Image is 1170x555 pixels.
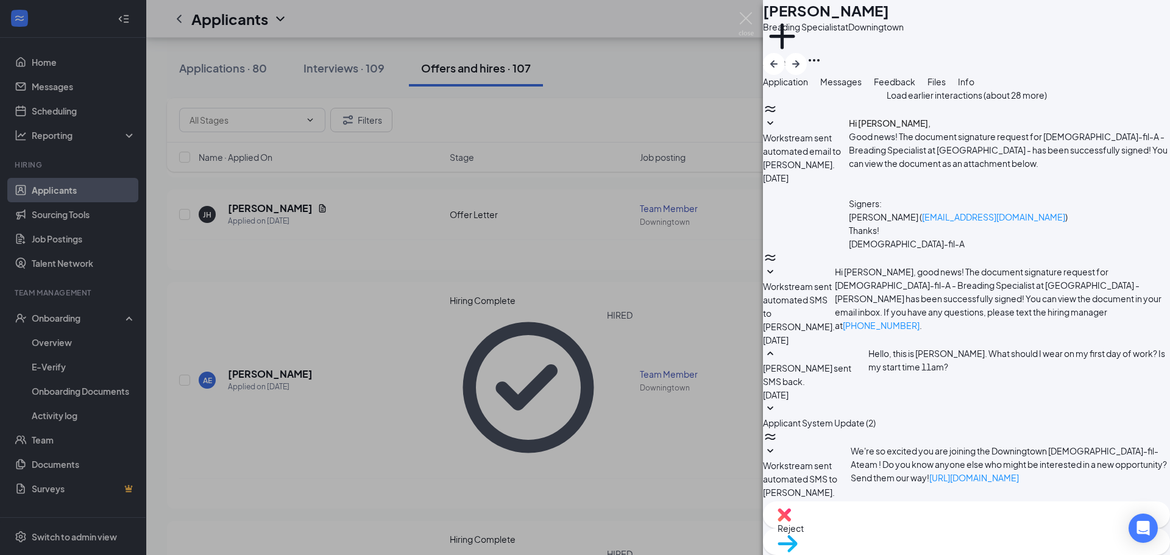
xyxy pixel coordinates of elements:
p: [DEMOGRAPHIC_DATA]-fil-A [849,237,1170,250]
p: Thanks! [849,224,1170,237]
button: ArrowLeftNew [763,53,785,75]
span: [DATE] [763,499,789,512]
div: Breading Specialist at Downingtown [763,21,904,33]
span: Workstream sent automated email to [PERSON_NAME]. [763,132,841,170]
span: [DATE] [763,333,789,347]
svg: SmallChevronDown [763,116,778,131]
span: Files [927,76,946,87]
div: Open Intercom Messenger [1129,514,1158,543]
span: We're so excited you are joining the Downingtown [DEMOGRAPHIC_DATA]-fil-Ateam ! Do you know anyon... [851,445,1167,483]
p: [PERSON_NAME] ( ) [849,210,1170,224]
p: Signers: [849,197,1170,210]
button: SmallChevronDownApplicant System Update (2) [763,401,876,430]
svg: SmallChevronDown [763,265,778,280]
span: [DATE] [763,388,789,401]
span: Hi [PERSON_NAME], good news! The document signature request for [DEMOGRAPHIC_DATA]-fil-A - Breadi... [835,266,1161,331]
a: [EMAIL_ADDRESS][DOMAIN_NAME] [922,211,1065,222]
span: [DATE] [763,171,789,185]
span: Workstream sent automated SMS to [PERSON_NAME]. [763,281,835,332]
button: Load earlier interactions (about 28 more) [887,88,1047,102]
svg: SmallChevronDown [763,401,778,416]
span: Application [763,76,808,87]
span: Workstream sent automated SMS to [PERSON_NAME]. [763,460,837,498]
p: Good news! The document signature request for [DEMOGRAPHIC_DATA]-fil-A - Breading Specialist at [... [849,130,1170,170]
span: Applicant System Update (2) [763,417,876,428]
span: Feedback [874,76,915,87]
button: PlusAdd a tag [763,17,801,69]
svg: WorkstreamLogo [763,430,778,444]
svg: Ellipses [807,53,821,68]
span: [PERSON_NAME] sent SMS back. [763,362,851,387]
svg: ArrowRight [789,57,803,71]
svg: SmallChevronUp [763,347,778,361]
a: [URL][DOMAIN_NAME] [929,472,1019,483]
button: ArrowRight [785,53,807,75]
span: Info [958,76,974,87]
svg: WorkstreamLogo [763,102,778,116]
span: Hello, this is [PERSON_NAME]. What should I wear on my first day of work? Is my start time 11am? [868,348,1165,372]
a: [PHONE_NUMBER] [843,320,920,331]
h4: Hi [PERSON_NAME], [849,116,1170,130]
svg: ArrowLeftNew [767,57,781,71]
svg: SmallChevronDown [763,444,778,459]
svg: Plus [763,17,801,55]
span: Messages [820,76,862,87]
span: Reject [778,521,1155,535]
svg: WorkstreamLogo [763,250,778,265]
